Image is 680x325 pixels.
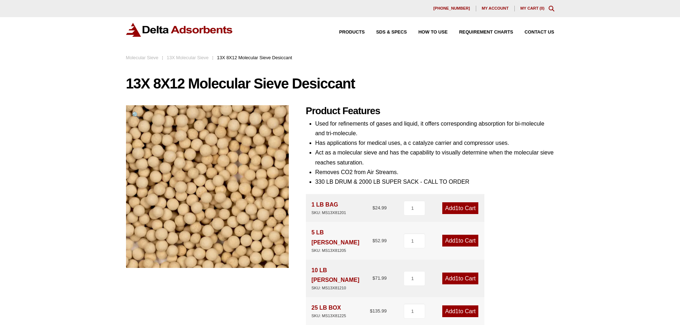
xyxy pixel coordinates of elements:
a: 13X Molecular Sieve [167,55,208,60]
span: 🔍 [132,111,140,119]
li: Used for refinements of gases and liquid, it offers corresponding absorption for bi-molecule and ... [315,119,554,138]
div: 1 LB BAG [312,200,346,216]
div: 25 LB BOX [312,303,346,319]
span: 1 [455,308,459,314]
span: 0 [541,6,543,10]
div: SKU: MS13X81201 [312,209,346,216]
span: 1 [455,238,459,244]
bdi: 71.99 [372,275,387,281]
li: Act as a molecular sieve and has the capability to visually determine when the molecular sieve re... [315,148,554,167]
h1: 13X 8X12 Molecular Sieve Desiccant [126,76,554,91]
div: 5 LB [PERSON_NAME] [312,228,373,254]
span: Requirement Charts [459,30,513,35]
span: $ [372,275,375,281]
bdi: 24.99 [372,205,387,210]
span: Products [339,30,365,35]
span: Contact Us [525,30,554,35]
a: My Cart (0) [520,6,545,10]
span: [PHONE_NUMBER] [433,6,470,10]
a: Requirement Charts [448,30,513,35]
a: SDS & SPECS [365,30,407,35]
a: Add1to Cart [442,235,478,247]
img: Delta Adsorbents [126,23,233,37]
span: 1 [455,205,459,211]
bdi: 52.99 [372,238,387,243]
a: How to Use [407,30,448,35]
span: : [162,55,163,60]
span: $ [370,308,372,314]
bdi: 135.99 [370,308,387,314]
a: Add1to Cart [442,305,478,317]
span: SDS & SPECS [376,30,407,35]
a: Contact Us [513,30,554,35]
a: My account [476,6,515,11]
span: $ [372,238,375,243]
div: 10 LB [PERSON_NAME] [312,265,373,291]
a: Add1to Cart [442,273,478,284]
div: SKU: MS13X81225 [312,313,346,319]
a: Products [328,30,365,35]
li: Removes CO2 from Air Streams. [315,167,554,177]
a: [PHONE_NUMBER] [428,6,476,11]
span: My account [482,6,509,10]
div: Toggle Modal Content [549,6,554,11]
span: How to Use [418,30,448,35]
span: 1 [455,275,459,281]
div: SKU: MS13X81205 [312,247,373,254]
li: Has applications for medical uses, a c catalyze carrier and compressor uses. [315,138,554,148]
a: View full-screen image gallery [126,105,146,125]
a: Add1to Cart [442,202,478,214]
span: 13X 8X12 Molecular Sieve Desiccant [217,55,292,60]
a: Molecular Sieve [126,55,158,60]
span: $ [372,205,375,210]
h2: Product Features [306,105,554,117]
li: 330 LB DRUM & 2000 LB SUPER SACK - CALL TO ORDER [315,177,554,187]
div: SKU: MS13X81210 [312,285,373,291]
span: : [212,55,213,60]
